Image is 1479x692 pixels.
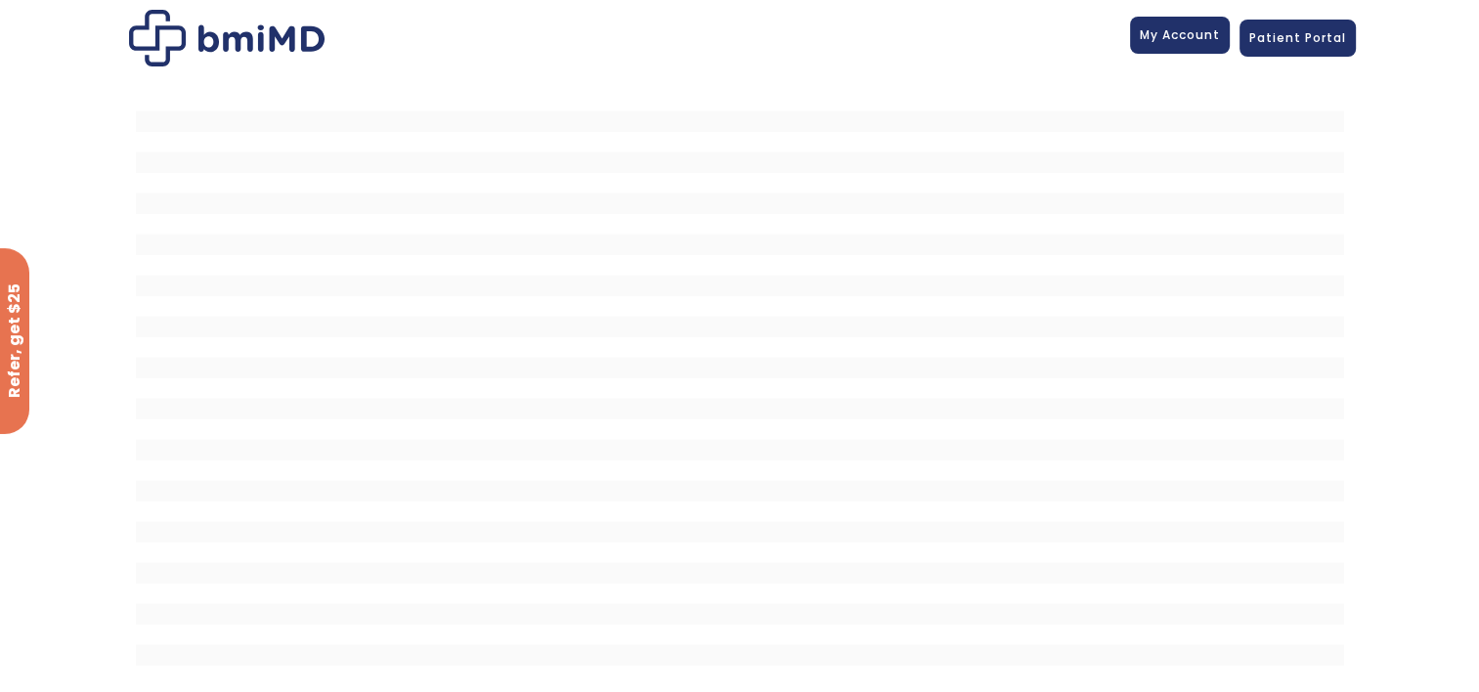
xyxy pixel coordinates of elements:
[129,10,325,66] img: Patient Messaging Portal
[1249,29,1346,46] span: Patient Portal
[1140,26,1220,43] span: My Account
[136,91,1344,677] iframe: MDI Patient Messaging Portal
[1130,17,1230,54] a: My Account
[1240,20,1356,57] a: Patient Portal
